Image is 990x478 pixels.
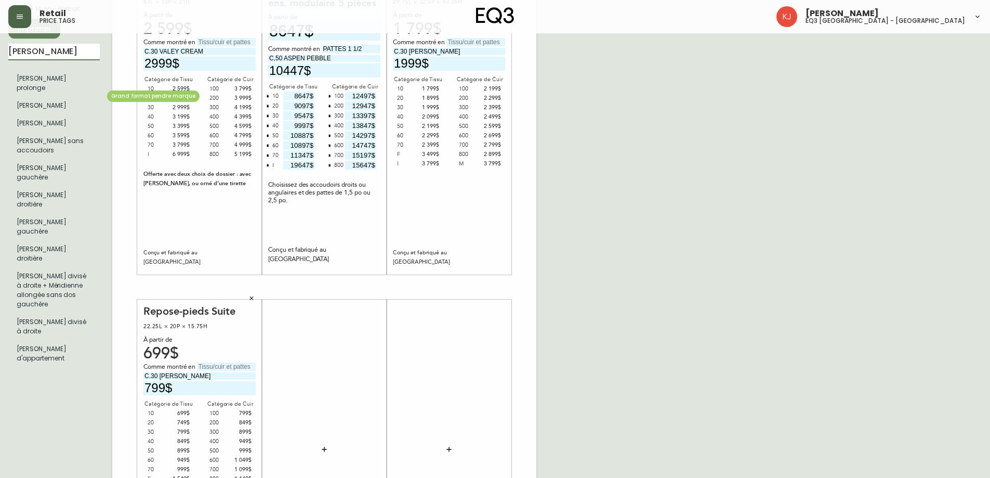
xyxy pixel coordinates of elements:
[393,75,443,84] div: Catégorie de Tissu
[209,418,231,428] div: 200
[209,84,231,94] div: 100
[480,94,501,103] div: 2 299$
[418,159,440,169] div: 3 799$
[345,151,376,160] input: Prix sans le $
[8,340,100,367] li: Grand format pendre marque
[169,84,190,94] div: 2 599$
[418,103,440,112] div: 1 999$
[345,121,376,130] input: Prix sans le $
[230,140,252,150] div: 4 999$
[209,122,231,131] div: 500
[334,111,344,121] div: 300
[393,248,505,267] div: Conçu et fabriqué au [GEOGRAPHIC_DATA]
[272,151,279,161] div: 70
[169,103,190,112] div: 2 999$
[8,240,100,267] li: Grand format pendre marque
[197,38,256,46] input: Tissu/cuir et pattes
[169,409,190,418] div: 699$
[268,181,380,204] div: Choisissez des accoudoirs droits ou angulaires et des pattes de 1,5 po ou 2,5 po.
[8,44,100,60] input: Recherche
[148,112,169,122] div: 40
[455,75,505,84] div: Catégorie de Cuir
[334,161,344,171] div: 800
[272,92,279,101] div: 10
[169,437,190,446] div: 849$
[8,313,100,340] li: Grand format pendre marque
[209,131,231,140] div: 600
[446,38,505,46] input: Tissu/cuir et pattes
[334,92,344,101] div: 100
[418,94,440,103] div: 1 899$
[230,112,252,122] div: 4 399$
[397,94,418,103] div: 20
[272,141,279,151] div: 60
[169,446,190,456] div: 899$
[283,141,314,150] input: Prix sans le $
[459,112,480,122] div: 400
[230,428,252,437] div: 899$
[480,140,501,150] div: 2 799$
[806,18,965,24] h5: eq3 [GEOGRAPHIC_DATA] - [GEOGRAPHIC_DATA]
[197,363,256,371] input: Tissu/cuir et pattes
[393,24,505,34] div: 1 799$
[143,57,256,71] input: Prix sans le $
[397,140,418,150] div: 70
[148,103,169,112] div: 30
[418,150,440,159] div: 3 499$
[418,131,440,140] div: 2 299$
[230,122,252,131] div: 4 599$
[397,84,418,94] div: 10
[169,122,190,131] div: 3 399$
[283,121,314,130] input: Prix sans le $
[476,7,514,24] img: logo
[209,409,231,418] div: 100
[230,465,252,474] div: 1 099$
[143,381,256,395] input: Prix sans le $
[148,437,169,446] div: 40
[143,248,256,267] div: Conçu et fabriqué au [GEOGRAPHIC_DATA]
[8,114,100,132] li: Grand format pendre marque
[268,246,380,264] div: Conçu et fabriqué au [GEOGRAPHIC_DATA]
[230,94,252,103] div: 3 999$
[169,94,190,103] div: 2 799$
[169,131,190,140] div: 3 599$
[148,456,169,465] div: 60
[209,465,231,474] div: 700
[397,122,418,131] div: 50
[334,151,344,161] div: 700
[418,112,440,122] div: 2 099$
[268,82,319,92] div: Catégorie de Tissu
[230,418,252,428] div: 849$
[393,57,505,71] input: Prix sans le $
[148,94,169,103] div: 20
[334,121,344,131] div: 400
[283,151,314,160] input: Prix sans le $
[209,437,231,446] div: 400
[397,112,418,122] div: 40
[148,84,169,94] div: 10
[230,437,252,446] div: 949$
[209,140,231,150] div: 700
[169,456,190,465] div: 949$
[418,84,440,94] div: 1 799$
[283,161,314,170] input: Prix sans le $
[283,111,314,120] input: Prix sans le $
[169,428,190,437] div: 799$
[209,103,231,112] div: 300
[480,103,501,112] div: 2 399$
[397,150,418,159] div: F
[345,111,376,120] input: Prix sans le $
[148,428,169,437] div: 30
[268,63,380,77] input: Prix sans le $
[418,140,440,150] div: 2 399$
[143,38,197,47] span: Comme montré en
[397,103,418,112] div: 30
[148,122,169,131] div: 50
[230,84,252,94] div: 3 799$
[8,70,100,97] li: [PERSON_NAME] prolonge
[397,131,418,140] div: 60
[148,465,169,474] div: 70
[345,92,376,100] input: Prix sans le $
[283,101,314,110] input: Prix sans le $
[322,45,380,53] input: Tissu/cuir et pattes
